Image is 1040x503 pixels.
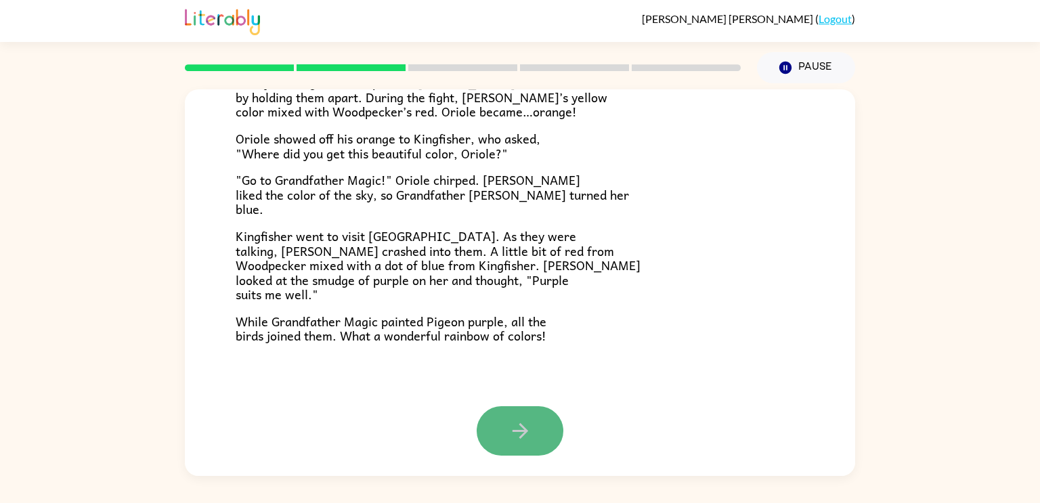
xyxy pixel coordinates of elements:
span: Kingfisher went to visit [GEOGRAPHIC_DATA]. As they were talking, [PERSON_NAME] crashed into them... [236,226,641,304]
span: While Grandfather Magic painted Pigeon purple, all the birds joined them. What a wonderful rainbo... [236,311,546,346]
span: "Go to Grandfather Magic!" Oriole chirped. [PERSON_NAME] liked the color of the sky, so Grandfath... [236,170,629,219]
img: Literably [185,5,260,35]
div: ( ) [642,12,855,25]
button: Pause [757,52,855,83]
span: [PERSON_NAME] [PERSON_NAME] [642,12,815,25]
a: Logout [819,12,852,25]
span: Oriole showed off his orange to Kingfisher, who asked, "Where did you get this beautiful color, O... [236,129,540,163]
